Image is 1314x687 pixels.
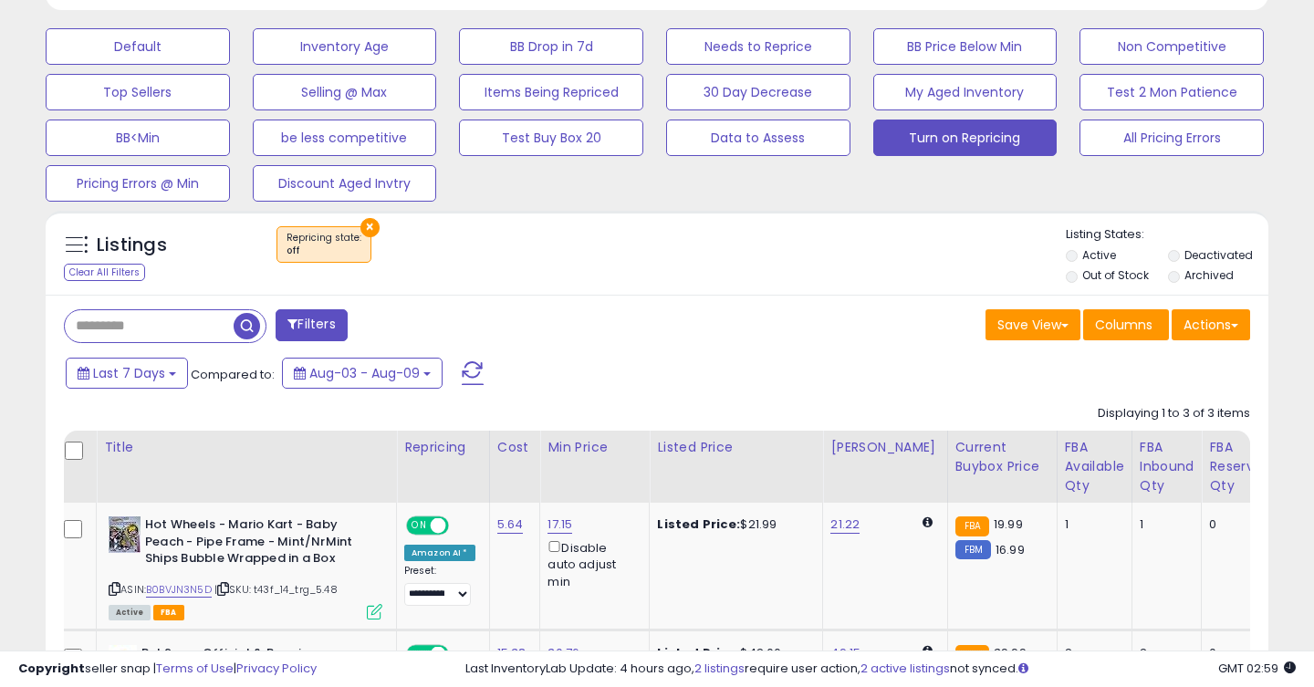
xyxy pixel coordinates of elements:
div: FBA Reserved Qty [1209,438,1270,495]
button: Save View [985,309,1080,340]
button: My Aged Inventory [873,74,1058,110]
label: Active [1082,247,1116,263]
div: FBA inbound Qty [1140,438,1194,495]
span: Repricing state : [287,231,361,258]
span: Aug-03 - Aug-09 [309,364,420,382]
button: Discount Aged Invtry [253,165,437,202]
div: Listed Price [657,438,815,457]
span: OFF [446,518,475,534]
h5: Listings [97,233,167,258]
button: be less competitive [253,120,437,156]
div: 1 [1140,516,1188,533]
a: 21.22 [830,515,860,534]
button: BB Price Below Min [873,28,1058,65]
button: Actions [1172,309,1250,340]
button: Needs to Reprice [666,28,850,65]
div: Repricing [404,438,482,457]
div: off [287,245,361,257]
div: [PERSON_NAME] [830,438,939,457]
span: Last 7 Days [93,364,165,382]
span: Compared to: [191,366,275,383]
button: Data to Assess [666,120,850,156]
button: Filters [276,309,347,341]
small: FBA [955,516,989,536]
button: Last 7 Days [66,358,188,389]
button: All Pricing Errors [1079,120,1264,156]
div: Last InventoryLab Update: 4 hours ago, require user action, not synced. [465,661,1296,678]
a: 5.64 [497,515,524,534]
strong: Copyright [18,660,85,677]
span: 16.99 [996,541,1025,558]
p: Listing States: [1066,226,1269,244]
div: seller snap | | [18,661,317,678]
div: Cost [497,438,533,457]
span: 19.99 [994,515,1023,533]
div: Disable auto adjust min [547,537,635,590]
button: 30 Day Decrease [666,74,850,110]
div: 0 [1209,516,1264,533]
div: $21.99 [657,516,808,533]
button: Aug-03 - Aug-09 [282,358,443,389]
b: Hot Wheels - Mario Kart - Baby Peach - Pipe Frame - Mint/NrMint Ships Bubble Wrapped in a Box [145,516,367,572]
a: 17.15 [547,515,572,534]
div: Current Buybox Price [955,438,1049,476]
span: | SKU: t43f_14_trg_5.48 [214,582,338,597]
div: Min Price [547,438,641,457]
label: Archived [1184,267,1234,283]
button: × [360,218,380,237]
button: Test Buy Box 20 [459,120,643,156]
button: BB Drop in 7d [459,28,643,65]
div: Title [104,438,389,457]
div: Displaying 1 to 3 of 3 items [1098,405,1250,422]
button: Columns [1083,309,1169,340]
a: B0BVJN3N5D [146,582,212,598]
label: Deactivated [1184,247,1253,263]
button: Default [46,28,230,65]
div: Amazon AI * [404,545,475,561]
span: All listings currently available for purchase on Amazon [109,605,151,620]
span: ON [408,518,431,534]
div: 1 [1065,516,1118,533]
button: BB<Min [46,120,230,156]
small: FBM [955,540,991,559]
a: Terms of Use [156,660,234,677]
button: Inventory Age [253,28,437,65]
button: Top Sellers [46,74,230,110]
span: 2025-08-18 02:59 GMT [1218,660,1296,677]
div: ASIN: [109,516,382,618]
button: Selling @ Max [253,74,437,110]
a: 2 listings [694,660,745,677]
div: FBA Available Qty [1065,438,1124,495]
a: 2 active listings [860,660,950,677]
button: Turn on Repricing [873,120,1058,156]
span: Columns [1095,316,1152,334]
button: Pricing Errors @ Min [46,165,230,202]
button: Non Competitive [1079,28,1264,65]
button: Items Being Repriced [459,74,643,110]
label: Out of Stock [1082,267,1149,283]
span: FBA [153,605,184,620]
div: Clear All Filters [64,264,145,281]
a: Privacy Policy [236,660,317,677]
b: Listed Price: [657,515,740,533]
button: Test 2 Mon Patience [1079,74,1264,110]
div: Preset: [404,565,475,606]
img: 51Zv7dwVJZL._SL40_.jpg [109,516,141,553]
